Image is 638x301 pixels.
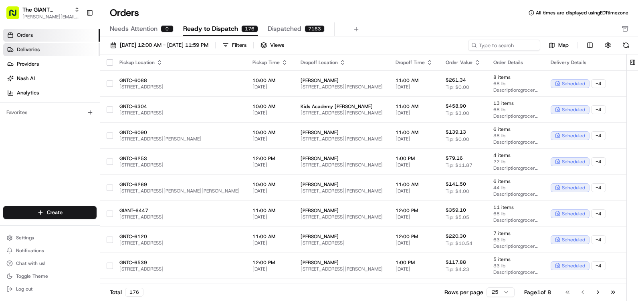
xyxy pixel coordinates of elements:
[493,263,538,269] span: 33 lb
[446,188,469,195] span: Tip: $4.00
[110,288,143,297] div: Total
[252,233,288,240] span: 11:00 AM
[493,87,538,93] span: Description: grocery bags
[22,14,80,20] button: [PERSON_NAME][EMAIL_ADDRESS][PERSON_NAME][DOMAIN_NAME]
[5,113,65,127] a: 📗Knowledge Base
[493,230,538,237] span: 7 items
[8,8,24,24] img: Nash
[301,110,383,116] span: [STREET_ADDRESS][PERSON_NAME]
[562,211,585,217] span: scheduled
[3,72,100,85] a: Nash AI
[301,136,383,142] span: [STREET_ADDRESS][PERSON_NAME]
[80,136,97,142] span: Pylon
[16,260,45,267] span: Chat with us!
[17,75,35,82] span: Nash AI
[301,266,383,272] span: [STREET_ADDRESS][PERSON_NAME]
[301,162,383,168] span: [STREET_ADDRESS][PERSON_NAME]
[301,181,383,188] span: [PERSON_NAME]
[493,126,538,132] span: 6 items
[252,266,288,272] span: [DATE]
[446,266,469,273] span: Tip: $4.23
[65,113,132,127] a: 💻API Documentation
[543,40,574,50] button: Map
[161,25,174,32] div: 0
[493,106,538,113] span: 68 lb
[120,42,208,49] span: [DATE] 12:00 AM - [DATE] 11:59 PM
[591,261,606,270] div: + 4
[268,24,301,34] span: Dispatched
[119,129,240,136] span: GNTC-6090
[17,60,39,68] span: Providers
[562,237,585,243] span: scheduled
[252,155,288,162] span: 12:00 PM
[562,263,585,269] span: scheduled
[3,232,97,243] button: Settings
[252,84,288,90] span: [DATE]
[17,32,33,39] span: Orders
[493,165,538,171] span: Description: grocery bags
[620,40,632,51] button: Refresh
[301,103,383,110] span: Kids Academy [PERSON_NAME]
[219,40,250,51] button: Filters
[396,59,433,66] div: Dropoff Time
[232,42,246,49] div: Filters
[444,288,483,296] p: Rows per page
[493,211,538,217] span: 68 lb
[446,59,481,66] div: Order Value
[493,191,538,197] span: Description: grocery bags
[301,188,383,194] span: [STREET_ADDRESS][PERSON_NAME]
[396,136,433,142] span: [DATE]
[396,155,433,162] span: 1:00 PM
[446,207,466,213] span: $359.10
[493,282,538,289] span: 6 items
[3,86,100,99] a: Analytics
[8,32,146,45] p: Welcome 👋
[493,159,538,165] span: 22 lb
[301,59,383,66] div: Dropoff Location
[119,155,240,162] span: GNTC-6253
[252,240,288,246] span: [DATE]
[252,136,288,142] span: [DATE]
[119,233,240,240] span: GNTC-6120
[493,237,538,243] span: 63 lb
[119,259,240,266] span: GNTC-6539
[119,266,240,272] span: [STREET_ADDRESS]
[252,129,288,136] span: 10:00 AM
[119,188,240,194] span: [STREET_ADDRESS][PERSON_NAME][PERSON_NAME]
[257,40,288,51] button: Views
[3,58,100,70] a: Providers
[16,235,34,241] span: Settings
[119,136,240,142] span: [STREET_ADDRESS][PERSON_NAME]
[396,233,433,240] span: 12:00 PM
[524,288,551,296] div: Page 1 of 8
[27,84,101,91] div: We're available if you need us!
[591,131,606,140] div: + 4
[110,6,139,19] h1: Orders
[301,84,383,90] span: [STREET_ADDRESS][PERSON_NAME]
[562,185,585,191] span: scheduled
[17,46,40,53] span: Deliveries
[562,80,585,87] span: scheduled
[16,286,32,292] span: Log out
[446,129,466,135] span: $139.13
[493,256,538,263] span: 5 items
[3,258,97,269] button: Chat with us!
[446,155,463,161] span: $79.16
[301,129,383,136] span: [PERSON_NAME]
[47,209,63,216] span: Create
[446,77,466,83] span: $261.34
[446,214,469,221] span: Tip: $5.05
[468,40,540,51] input: Type to search
[562,159,585,165] span: scheduled
[252,77,288,84] span: 10:00 AM
[252,188,288,194] span: [DATE]
[107,40,212,51] button: [DATE] 12:00 AM - [DATE] 11:59 PM
[183,24,238,34] span: Ready to Dispatch
[396,84,433,90] span: [DATE]
[493,139,538,145] span: Description: grocery bags
[446,259,466,265] span: $117.88
[17,89,39,96] span: Analytics
[396,181,433,188] span: 11:00 AM
[301,155,383,162] span: [PERSON_NAME]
